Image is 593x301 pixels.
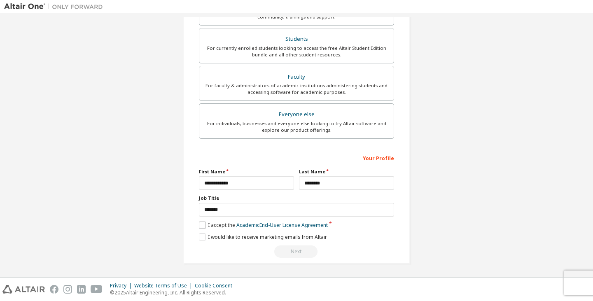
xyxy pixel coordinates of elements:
[204,33,389,45] div: Students
[199,222,328,229] label: I accept the
[199,245,394,258] div: Email already exists
[134,282,195,289] div: Website Terms of Use
[236,222,328,229] a: Academic End-User License Agreement
[204,82,389,96] div: For faculty & administrators of academic institutions administering students and accessing softwa...
[110,289,237,296] p: © 2025 Altair Engineering, Inc. All Rights Reserved.
[199,233,327,240] label: I would like to receive marketing emails from Altair
[199,168,294,175] label: First Name
[63,285,72,294] img: instagram.svg
[195,282,237,289] div: Cookie Consent
[299,168,394,175] label: Last Name
[2,285,45,294] img: altair_logo.svg
[199,151,394,164] div: Your Profile
[91,285,103,294] img: youtube.svg
[204,109,389,120] div: Everyone else
[204,71,389,83] div: Faculty
[50,285,58,294] img: facebook.svg
[77,285,86,294] img: linkedin.svg
[199,195,394,201] label: Job Title
[4,2,107,11] img: Altair One
[204,120,389,133] div: For individuals, businesses and everyone else looking to try Altair software and explore our prod...
[110,282,134,289] div: Privacy
[204,45,389,58] div: For currently enrolled students looking to access the free Altair Student Edition bundle and all ...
